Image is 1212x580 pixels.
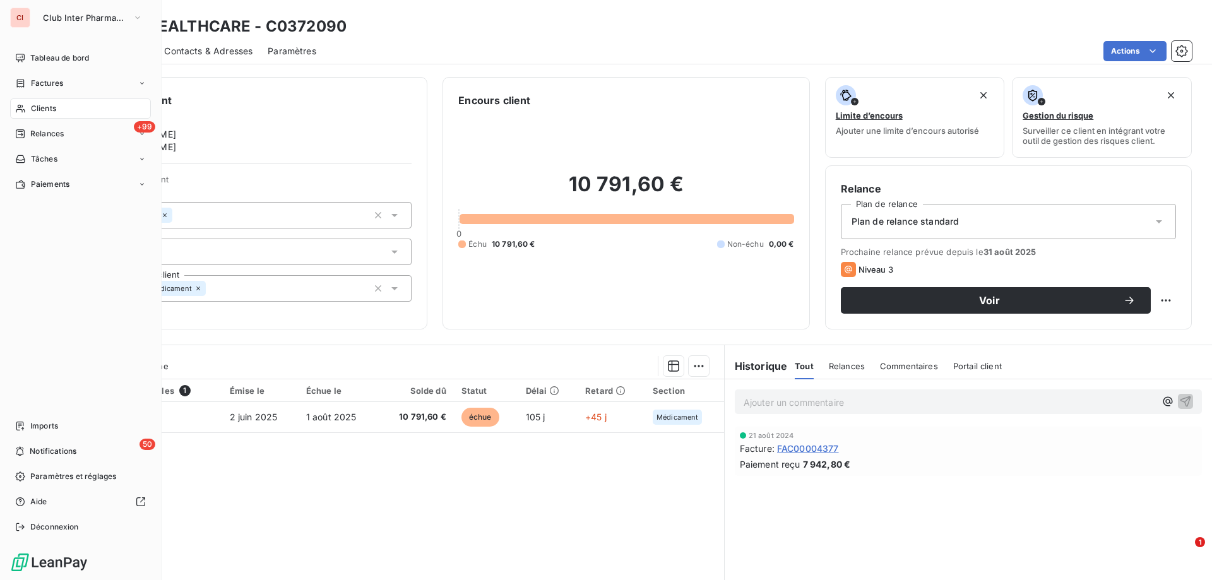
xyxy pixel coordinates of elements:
span: Notifications [30,446,76,457]
span: 1 [1195,537,1205,547]
span: 31 août 2025 [983,247,1037,257]
span: Factures [31,78,63,89]
span: 0,00 € [769,239,794,250]
span: Voir [856,295,1123,305]
div: Solde dû [386,386,446,396]
h6: Informations client [76,93,412,108]
span: 1 [179,385,191,396]
span: 105 j [526,411,545,422]
span: Médicament [656,413,699,421]
span: Limite d’encours [836,110,903,121]
span: Tâches [31,153,57,165]
input: Ajouter une valeur [172,210,182,221]
button: Limite d’encoursAjouter une limite d’encours autorisé [825,77,1005,158]
span: Paramètres [268,45,316,57]
span: 1 août 2025 [306,411,357,422]
h6: Relance [841,181,1176,196]
h3: VIIV HEALTHCARE - C0372090 [111,15,347,38]
div: CI [10,8,30,28]
span: Plan de relance standard [852,215,959,228]
span: 7 942,80 € [803,458,851,471]
span: Paiements [31,179,69,190]
span: Relances [829,361,865,371]
span: Non-échu [727,239,764,250]
span: Ajouter une limite d’encours autorisé [836,126,979,136]
h2: 10 791,60 € [458,172,793,210]
button: Voir [841,287,1151,314]
span: +45 j [585,411,607,422]
div: Retard [585,386,638,396]
span: Club Inter Pharmaceutique [43,13,128,23]
span: Tableau de bord [30,52,89,64]
h6: Encours client [458,93,530,108]
span: Paiement reçu [740,458,800,471]
span: 21 août 2024 [749,432,794,439]
span: 50 [140,439,155,450]
input: Ajouter une valeur [206,283,216,294]
span: 10 791,60 € [386,411,446,423]
button: Gestion du risqueSurveiller ce client en intégrant votre outil de gestion des risques client. [1012,77,1192,158]
span: échue [461,408,499,427]
div: Émise le [230,386,291,396]
span: Portail client [953,361,1002,371]
div: Délai [526,386,571,396]
span: Surveiller ce client en intégrant votre outil de gestion des risques client. [1023,126,1181,146]
span: Échu [468,239,487,250]
span: +99 [134,121,155,133]
span: Paramètres et réglages [30,471,116,482]
div: Échue le [306,386,371,396]
span: 2 juin 2025 [230,411,278,422]
span: 0 [456,228,461,239]
span: Tout [795,361,814,371]
button: Actions [1103,41,1167,61]
span: Contacts & Adresses [164,45,252,57]
img: Logo LeanPay [10,552,88,572]
a: Aide [10,492,151,512]
span: FAC00004377 [777,442,839,455]
span: Déconnexion [30,521,79,533]
span: Propriétés Client [102,174,412,192]
div: Statut [461,386,511,396]
iframe: Intercom live chat [1169,537,1199,567]
span: Prochaine relance prévue depuis le [841,247,1176,257]
span: Gestion du risque [1023,110,1093,121]
span: Commentaires [880,361,938,371]
span: Aide [30,496,47,507]
div: Section [653,386,716,396]
span: 10 791,60 € [492,239,535,250]
span: Imports [30,420,58,432]
h6: Historique [725,358,788,374]
span: Clients [31,103,56,114]
span: Facture : [740,442,775,455]
span: Relances [30,128,64,139]
span: Niveau 3 [858,264,893,275]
